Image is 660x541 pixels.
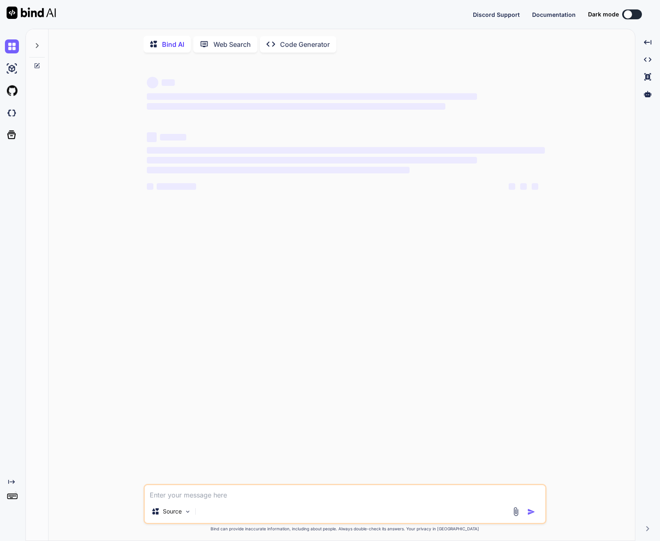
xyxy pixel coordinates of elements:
span: ‌ [147,157,477,163]
span: ‌ [147,132,157,142]
p: Web Search [213,39,251,49]
span: ‌ [160,134,186,140]
p: Bind can provide inaccurate information, including about people. Always double-check its answers.... [144,526,547,532]
span: ‌ [147,77,158,88]
p: Bind AI [162,39,184,49]
span: ‌ [147,147,545,154]
img: icon [527,508,535,516]
span: ‌ [162,79,175,86]
img: Pick Models [184,508,191,515]
img: ai-studio [5,62,19,76]
span: ‌ [147,93,477,100]
button: Discord Support [473,10,520,19]
img: chat [5,39,19,53]
img: githubLight [5,84,19,98]
img: Bind AI [7,7,56,19]
span: ‌ [509,183,515,190]
span: ‌ [147,103,445,110]
span: Dark mode [588,10,619,18]
img: attachment [511,507,521,516]
span: ‌ [157,183,196,190]
span: Discord Support [473,11,520,18]
p: Source [163,507,182,516]
span: Documentation [532,11,576,18]
span: ‌ [147,167,410,173]
p: Code Generator [280,39,330,49]
span: ‌ [520,183,527,190]
span: ‌ [147,183,153,190]
button: Documentation [532,10,576,19]
img: darkCloudIdeIcon [5,106,19,120]
span: ‌ [532,183,538,190]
